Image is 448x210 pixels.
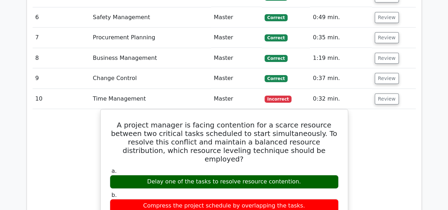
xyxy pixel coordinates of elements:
[310,7,372,28] td: 0:49 min.
[310,68,372,89] td: 0:37 min.
[310,89,372,109] td: 0:32 min.
[265,55,288,62] span: Correct
[375,32,399,43] button: Review
[211,89,262,109] td: Master
[211,48,262,68] td: Master
[265,75,288,82] span: Correct
[211,7,262,28] td: Master
[90,68,211,89] td: Change Control
[375,53,399,64] button: Review
[109,121,339,163] h5: A project manager is facing contention for a scarce resource between two critical tasks scheduled...
[310,28,372,48] td: 0:35 min.
[90,7,211,28] td: Safety Management
[33,7,90,28] td: 6
[90,48,211,68] td: Business Management
[211,28,262,48] td: Master
[33,48,90,68] td: 8
[310,48,372,68] td: 1:19 min.
[90,28,211,48] td: Procurement Planning
[265,96,292,103] span: Incorrect
[90,89,211,109] td: Time Management
[112,168,117,174] span: a.
[110,175,339,189] div: Delay one of the tasks to resolve resource contention.
[375,73,399,84] button: Review
[33,28,90,48] td: 7
[375,12,399,23] button: Review
[211,68,262,89] td: Master
[112,192,117,198] span: b.
[265,34,288,41] span: Correct
[33,68,90,89] td: 9
[33,89,90,109] td: 10
[375,93,399,104] button: Review
[265,14,288,21] span: Correct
